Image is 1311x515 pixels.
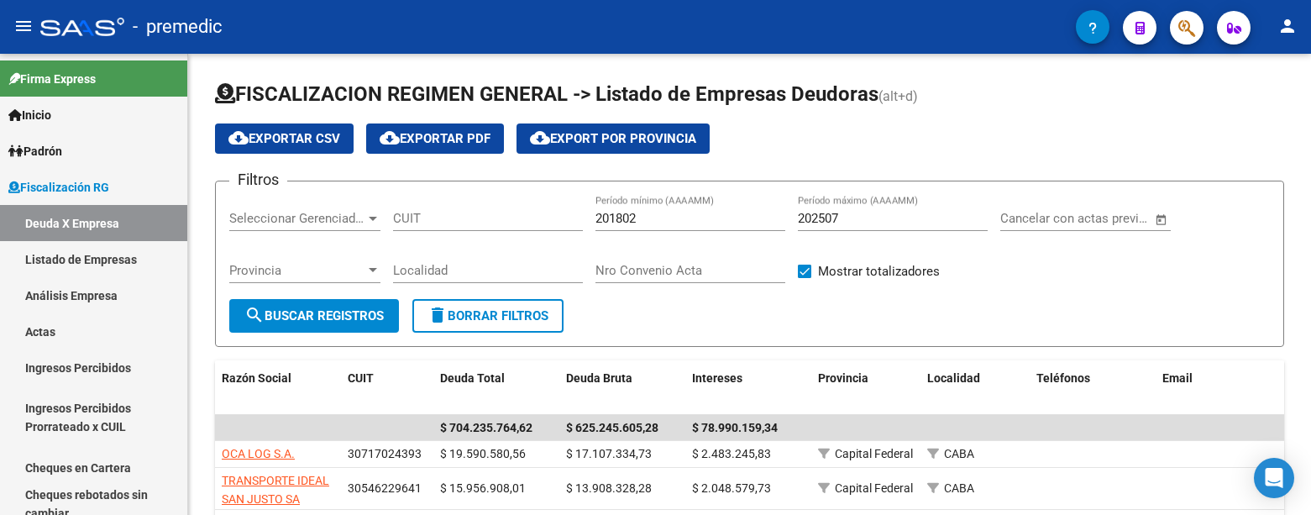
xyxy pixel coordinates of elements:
datatable-header-cell: Razón Social [215,360,341,416]
button: Export por Provincia [517,123,710,154]
span: Firma Express [8,70,96,88]
span: Deuda Bruta [566,371,632,385]
mat-icon: person [1277,16,1298,36]
mat-icon: cloud_download [228,128,249,148]
span: CUIT [348,371,374,385]
span: Intereses [692,371,742,385]
datatable-header-cell: CUIT [341,360,433,416]
span: Provincia [818,371,868,385]
button: Exportar CSV [215,123,354,154]
datatable-header-cell: Teléfonos [1030,360,1156,416]
span: $ 2.048.579,73 [692,481,771,495]
h3: Filtros [229,168,287,192]
span: $ 19.590.580,56 [440,447,526,460]
mat-icon: delete [427,305,448,325]
span: OCA LOG S.A. [222,447,295,460]
span: $ 704.235.764,62 [440,421,532,434]
button: Buscar Registros [229,299,399,333]
datatable-header-cell: Provincia [811,360,920,416]
span: Inicio [8,106,51,124]
span: Exportar CSV [228,131,340,146]
datatable-header-cell: Intereses [685,360,811,416]
span: CABA [944,447,974,460]
span: Capital Federal [835,447,913,460]
span: Borrar Filtros [427,308,548,323]
span: $ 2.483.245,83 [692,447,771,460]
span: CABA [944,481,974,495]
span: Mostrar totalizadores [818,261,940,281]
span: Buscar Registros [244,308,384,323]
span: $ 17.107.334,73 [566,447,652,460]
mat-icon: cloud_download [380,128,400,148]
datatable-header-cell: Localidad [920,360,1030,416]
mat-icon: search [244,305,265,325]
span: Export por Provincia [530,131,696,146]
span: TRANSPORTE IDEAL SAN JUSTO SA [222,474,329,507]
span: Fiscalización RG [8,178,109,197]
div: Open Intercom Messenger [1254,458,1294,498]
button: Exportar PDF [366,123,504,154]
span: Localidad [927,371,980,385]
span: $ 15.956.908,01 [440,481,526,495]
datatable-header-cell: Deuda Bruta [559,360,685,416]
mat-icon: menu [13,16,34,36]
span: Exportar PDF [380,131,490,146]
span: (alt+d) [878,88,918,104]
span: Razón Social [222,371,291,385]
span: Capital Federal [835,481,913,495]
span: Provincia [229,263,365,278]
span: $ 13.908.328,28 [566,481,652,495]
span: 30717024393 [348,447,422,460]
span: Teléfonos [1036,371,1090,385]
span: $ 625.245.605,28 [566,421,658,434]
span: Padrón [8,142,62,160]
button: Borrar Filtros [412,299,564,333]
span: Deuda Total [440,371,505,385]
span: Seleccionar Gerenciador [229,211,365,226]
mat-icon: cloud_download [530,128,550,148]
datatable-header-cell: Deuda Total [433,360,559,416]
span: - premedic [133,8,223,45]
span: FISCALIZACION REGIMEN GENERAL -> Listado de Empresas Deudoras [215,82,878,106]
span: $ 78.990.159,34 [692,421,778,434]
button: Open calendar [1151,210,1171,229]
span: 30546229641 [348,481,422,495]
span: Email [1162,371,1193,385]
